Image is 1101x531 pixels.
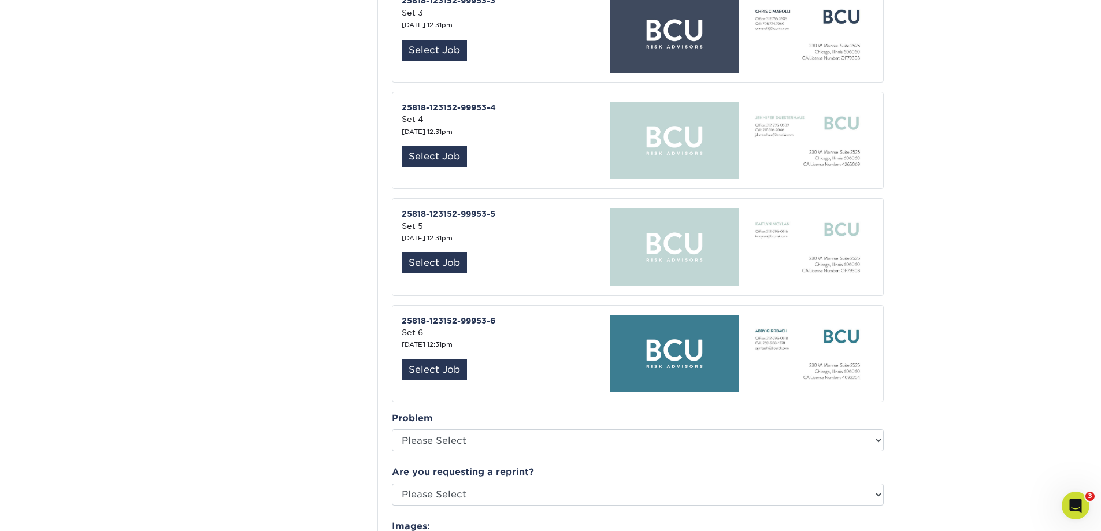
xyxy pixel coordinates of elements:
span: Set 5 [402,221,423,231]
img: b5da15d8-6913-4698-8220-e9a2232cd133.jpg [739,210,873,284]
strong: Problem [392,413,433,424]
div: Select Job [402,146,467,167]
strong: 25818-123152-99953-6 [402,316,495,325]
img: 931932c6-d6cd-433b-bdee-f06704f082f4.jpg [605,102,739,179]
strong: Are you requesting a reprint? [392,466,534,477]
small: [DATE] 12:31pm [402,235,453,242]
span: Set 3 [402,8,423,17]
small: [DATE] 12:31pm [402,128,453,136]
small: [DATE] 12:31pm [402,341,453,348]
small: [DATE] 12:31pm [402,21,453,29]
img: 05399762-4731-40c1-afdf-809954ec7bf5.jpg [739,103,873,177]
iframe: Intercom live chat [1062,492,1089,519]
div: Select Job [402,252,467,273]
div: Select Job [402,359,467,380]
iframe: Google Customer Reviews [3,496,98,527]
span: Set 4 [402,114,424,124]
img: e13be5fd-9a58-4fee-8bbc-cd50a4c7913d.jpg [605,315,739,392]
span: Set 6 [402,328,423,337]
span: 3 [1085,492,1095,501]
img: bc661dcb-2695-4197-82dc-ec4f6b115c86.jpg [739,317,873,391]
strong: 25818-123152-99953-5 [402,209,495,218]
img: f176436a-307b-426b-b374-82b32679e8f4.jpg [605,208,739,285]
strong: 25818-123152-99953-4 [402,103,496,112]
div: Select Job [402,40,467,61]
